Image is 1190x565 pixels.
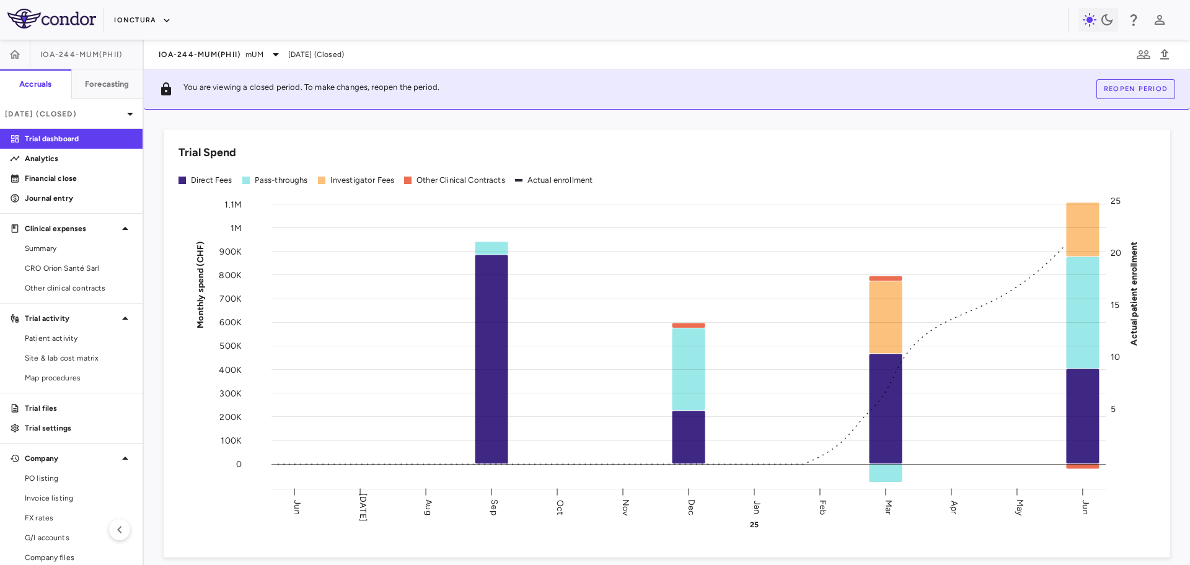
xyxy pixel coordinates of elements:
tspan: 800K [219,269,242,280]
text: Aug [423,499,434,515]
span: Patient activity [25,333,133,344]
p: You are viewing a closed period. To make changes, reopen the period. [183,82,439,97]
text: Oct [555,499,565,514]
tspan: 600K [219,317,242,328]
div: Pass-throughs [255,175,308,186]
span: Site & lab cost matrix [25,353,133,364]
h6: Accruals [19,79,51,90]
tspan: 200K [219,411,242,422]
button: iOnctura [114,11,171,30]
span: CRO Orion Santé Sarl [25,263,133,274]
p: Clinical expenses [25,223,118,234]
div: Investigator Fees [330,175,395,186]
span: mUM [245,49,263,60]
text: Apr [949,500,959,514]
tspan: 10 [1111,352,1120,362]
span: Other clinical contracts [25,282,133,294]
tspan: 15 [1111,300,1119,310]
div: Actual enrollment [527,175,593,186]
span: Map procedures [25,372,133,383]
span: IOA-244-mUM(PhII) [40,50,122,59]
text: Sep [489,499,500,515]
span: PO listing [25,473,133,484]
p: Trial dashboard [25,133,133,144]
text: Dec [686,499,697,515]
tspan: 300K [219,388,242,398]
text: Jan [752,500,762,514]
p: Analytics [25,153,133,164]
img: logo-full-SnFGN8VE.png [7,9,96,28]
text: Feb [818,499,828,514]
text: Jun [1080,500,1091,514]
p: Trial files [25,403,133,414]
span: Company files [25,552,133,563]
tspan: 0 [236,459,242,470]
tspan: 1M [231,222,242,233]
p: Trial settings [25,423,133,434]
tspan: 400K [219,364,242,375]
span: [DATE] (Closed) [288,49,344,60]
p: Financial close [25,173,133,184]
tspan: Monthly spend (CHF) [195,241,206,328]
p: Company [25,453,118,464]
text: [DATE] [358,493,368,522]
tspan: 500K [219,341,242,351]
div: Other Clinical Contracts [416,175,505,186]
text: 25 [750,520,759,529]
tspan: 900K [219,246,242,256]
tspan: 700K [219,294,242,304]
tspan: 1.1M [224,199,242,209]
span: G/l accounts [25,532,133,543]
tspan: 100K [221,435,242,445]
tspan: 25 [1111,195,1121,206]
p: Trial activity [25,313,118,324]
span: Invoice listing [25,493,133,504]
span: Summary [25,243,133,254]
text: Jun [292,500,302,514]
tspan: 20 [1111,248,1121,258]
text: Mar [883,499,894,514]
button: Reopen period [1096,79,1175,99]
p: [DATE] (Closed) [5,108,123,120]
h6: Trial Spend [178,144,236,161]
span: FX rates [25,512,133,523]
h6: Forecasting [85,79,130,90]
text: May [1015,499,1025,515]
tspan: 5 [1111,404,1116,414]
p: Journal entry [25,193,133,204]
div: Direct Fees [191,175,232,186]
text: Nov [620,499,631,515]
span: IOA-244-mUM(PhII) [159,50,240,59]
tspan: Actual patient enrollment [1129,241,1139,345]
